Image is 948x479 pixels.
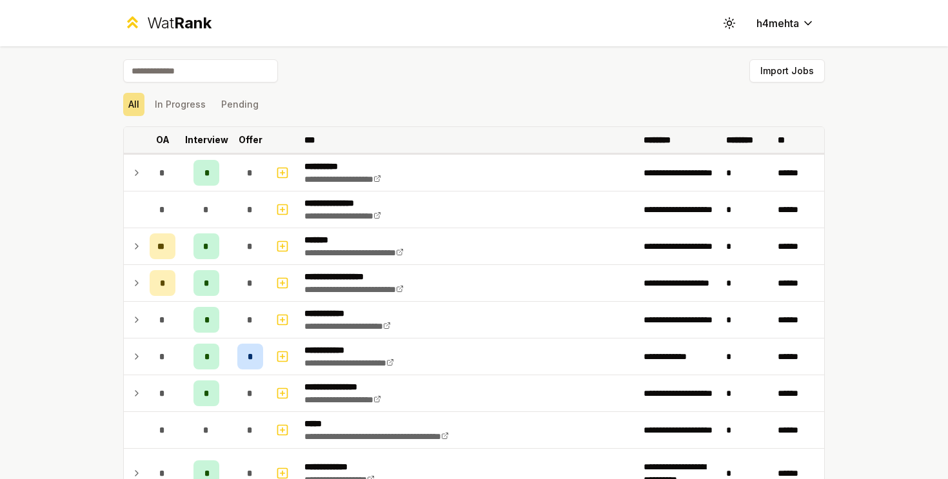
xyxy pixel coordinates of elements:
span: h4mehta [756,15,799,31]
button: In Progress [150,93,211,116]
p: Offer [239,133,262,146]
div: Wat [147,13,212,34]
button: Pending [216,93,264,116]
p: OA [156,133,170,146]
button: h4mehta [746,12,825,35]
p: Interview [185,133,228,146]
a: WatRank [123,13,212,34]
button: All [123,93,144,116]
button: Import Jobs [749,59,825,83]
span: Rank [174,14,212,32]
